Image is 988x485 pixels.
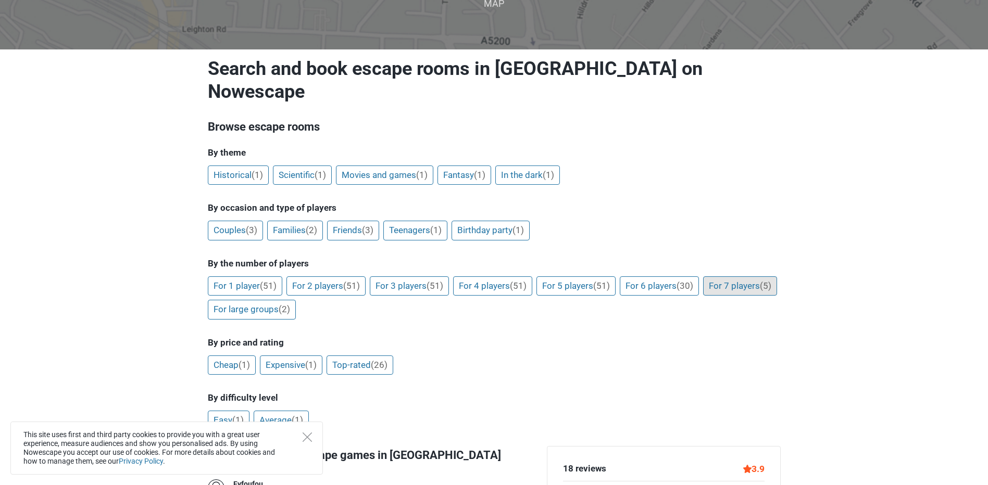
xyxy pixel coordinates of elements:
span: (51) [510,280,527,291]
a: For large groups(2) [208,300,296,320]
a: Families(2) [267,221,323,240]
span: (3) [246,225,257,235]
div: 18 reviews [563,462,606,476]
a: Historical(1) [208,165,269,185]
h3: Browse escape rooms [208,119,781,135]
h1: Search and book escape rooms in [GEOGRAPHIC_DATA] on Nowescape [208,57,781,103]
span: (1) [430,225,442,235]
span: (1) [305,360,317,370]
a: Expensive(1) [260,355,322,375]
span: (1) [416,170,428,180]
a: Easy(1) [208,411,249,430]
span: (51) [343,280,360,291]
span: (30) [677,280,693,291]
a: For 7 players(5) [703,276,777,296]
a: For 1 player(51) [208,276,282,296]
a: Scientific(1) [273,165,332,185]
h5: By the number of players [208,258,781,269]
a: Privacy Policy [119,457,163,465]
div: This site uses first and third party cookies to provide you with a great user experience, measure... [10,422,323,475]
span: (5) [760,280,771,291]
a: For 3 players(51) [370,276,449,296]
span: (1) [315,170,326,180]
h5: By price and rating [208,337,781,348]
span: (2) [306,225,317,235]
span: (51) [260,280,277,291]
a: Top-rated(26) [327,355,393,375]
a: Birthday party(1) [452,221,530,240]
span: (1) [474,170,485,180]
a: For 4 players(51) [453,276,532,296]
span: (26) [371,360,387,370]
a: Couples(3) [208,221,263,240]
span: (51) [427,280,443,291]
a: Teenagers(1) [383,221,447,240]
a: Fantasy(1) [437,165,491,185]
h5: By occasion and type of players [208,202,781,213]
a: Friends(3) [327,221,379,240]
span: (1) [239,360,250,370]
h5: By theme [208,147,781,158]
span: (1) [512,225,524,235]
span: (51) [593,280,610,291]
div: 3.9 [743,462,765,476]
span: (1) [543,170,554,180]
a: For 6 players(30) [620,276,699,296]
a: For 5 players(51) [536,276,616,296]
span: (1) [252,170,263,180]
a: For 2 players(51) [286,276,366,296]
a: In the dark(1) [495,165,560,185]
a: Movies and games(1) [336,165,433,185]
h5: By difficulty level [208,392,781,403]
a: Cheap(1) [208,355,256,375]
span: (2) [279,304,290,314]
h3: Recent reviews of escape games in [GEOGRAPHIC_DATA] [208,446,539,464]
span: (3) [362,225,373,235]
a: Average(1) [254,411,309,430]
span: (1) [232,415,244,425]
span: (1) [292,415,303,425]
button: Close [303,432,312,442]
